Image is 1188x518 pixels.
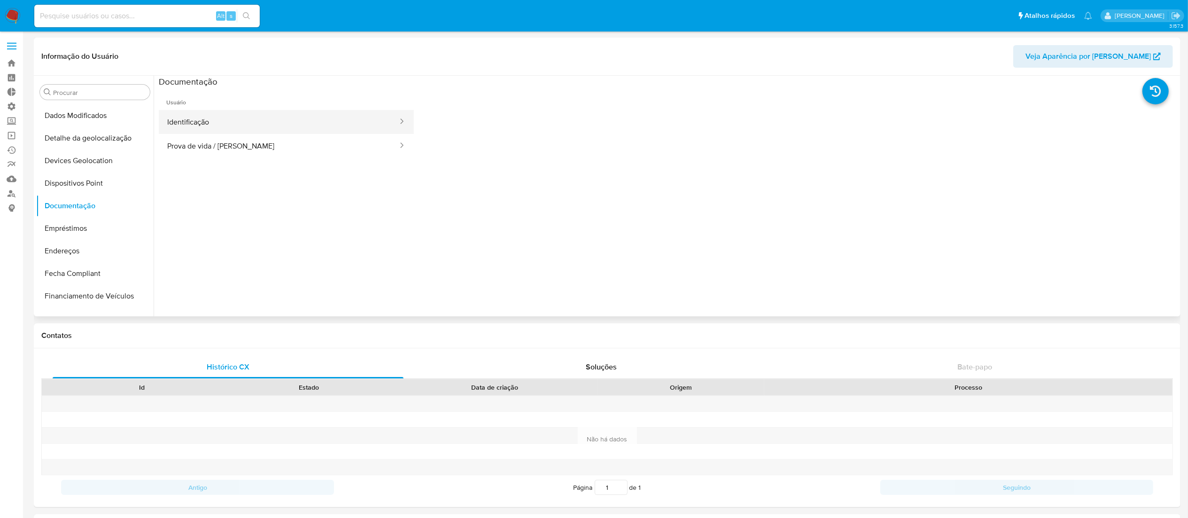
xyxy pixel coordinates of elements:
[1025,11,1075,21] span: Atalhos rápidos
[639,483,641,492] span: 1
[1013,45,1173,68] button: Veja Aparência por [PERSON_NAME]
[53,88,146,97] input: Procurar
[34,10,260,22] input: Pesquise usuários ou casos...
[36,104,154,127] button: Dados Modificados
[1084,12,1092,20] a: Notificações
[604,383,758,392] div: Origem
[41,331,1173,340] h1: Contatos
[36,240,154,262] button: Endereços
[36,217,154,240] button: Empréstimos
[880,480,1153,495] button: Seguindo
[36,172,154,195] button: Dispositivos Point
[232,383,385,392] div: Estado
[36,149,154,172] button: Devices Geolocation
[41,52,118,61] h1: Informação do Usuário
[36,195,154,217] button: Documentação
[1171,11,1181,21] a: Sair
[237,9,256,23] button: search-icon
[399,383,591,392] div: Data de criação
[771,383,1166,392] div: Processo
[44,88,51,96] button: Procurar
[61,480,334,495] button: Antigo
[217,11,225,20] span: Alt
[1115,11,1168,20] p: adriano.brito@mercadolivre.com
[36,262,154,285] button: Fecha Compliant
[207,361,249,372] span: Histórico CX
[230,11,233,20] span: s
[36,307,154,330] button: Geral
[574,480,641,495] span: Página de
[586,361,617,372] span: Soluções
[1025,45,1151,68] span: Veja Aparência por [PERSON_NAME]
[957,361,992,372] span: Bate-papo
[65,383,218,392] div: Id
[36,127,154,149] button: Detalhe da geolocalização
[36,285,154,307] button: Financiamento de Veículos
